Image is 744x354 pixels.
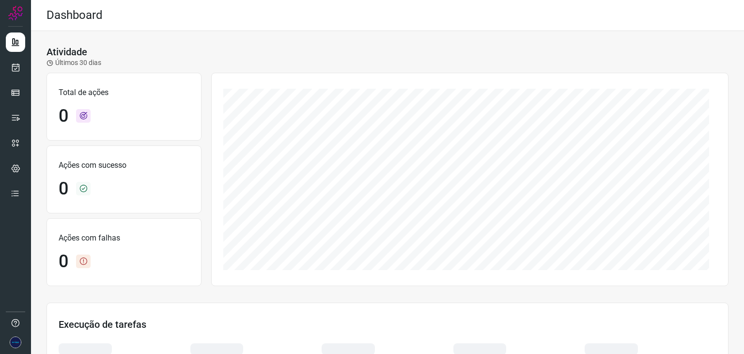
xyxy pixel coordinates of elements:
img: 67a33756c898f9af781d84244988c28e.png [10,337,21,348]
p: Ações com sucesso [59,160,189,171]
p: Últimos 30 dias [46,58,101,68]
p: Ações com falhas [59,232,189,244]
p: Total de ações [59,87,189,98]
img: Logo [8,6,23,20]
h1: 0 [59,178,68,199]
h1: 0 [59,251,68,272]
h2: Dashboard [46,8,103,22]
h1: 0 [59,106,68,127]
h3: Execução de tarefas [59,319,716,330]
h3: Atividade [46,46,87,58]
